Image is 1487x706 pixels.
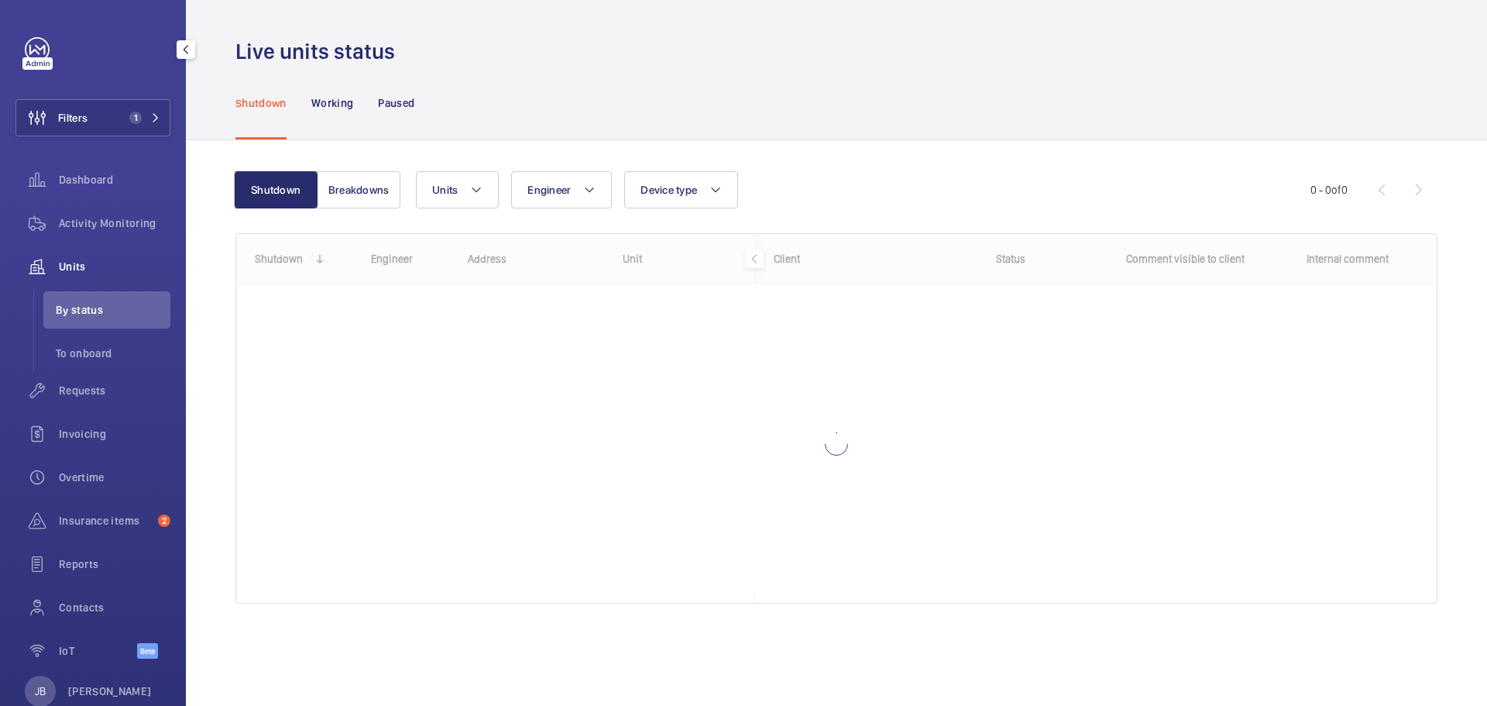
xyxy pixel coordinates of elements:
button: Filters1 [15,99,170,136]
span: Filters [58,110,88,126]
span: Contacts [59,600,170,615]
span: Units [59,259,170,274]
h1: Live units status [235,37,404,66]
button: Units [416,171,499,208]
span: Insurance items [59,513,152,529]
p: Paused [378,95,414,111]
button: Breakdowns [317,171,400,208]
span: To onboard [56,346,170,361]
span: 0 - 0 0 [1310,184,1348,195]
p: Shutdown [235,95,287,111]
span: Beta [137,643,158,659]
p: JB [35,684,46,699]
span: 1 [129,112,142,124]
button: Shutdown [234,171,318,208]
span: 2 [158,515,170,527]
button: Engineer [511,171,612,208]
span: of [1331,184,1341,196]
span: Reports [59,556,170,572]
span: Units [432,184,458,196]
button: Device type [624,171,738,208]
span: Device type [640,184,697,196]
span: Invoicing [59,426,170,442]
span: Dashboard [59,172,170,188]
span: IoT [59,643,137,659]
p: [PERSON_NAME] [68,684,152,699]
span: Activity Monitoring [59,215,170,231]
p: Working [311,95,353,111]
span: By status [56,302,170,318]
span: Requests [59,383,170,398]
span: Engineer [527,184,571,196]
span: Overtime [59,470,170,485]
